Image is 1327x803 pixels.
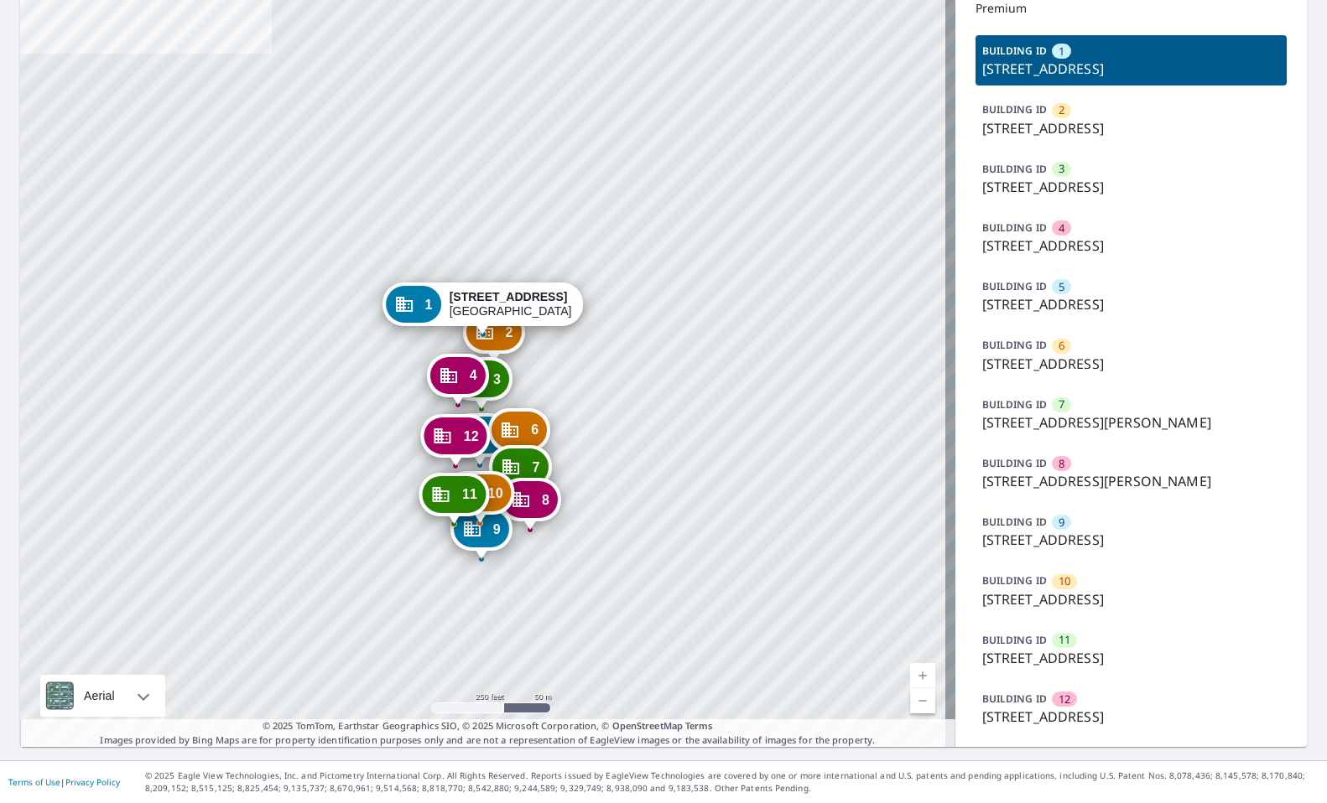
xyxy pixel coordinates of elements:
[65,776,120,788] a: Privacy Policy
[685,719,713,732] a: Terms
[910,663,935,688] a: Current Level 17, Zoom In
[1059,161,1064,177] span: 3
[1059,456,1064,472] span: 8
[450,507,513,559] div: Dropped pin, building 9, Commercial property, 7123 S Harrison Hills Dr La Vista, NE 68128
[976,2,1288,15] p: Premium
[982,633,1047,647] p: BUILDING ID
[493,523,501,536] span: 9
[982,59,1281,79] p: [STREET_ADDRESS]
[612,719,683,732] a: OpenStreetMap
[531,423,539,436] span: 6
[464,430,479,443] span: 12
[982,397,1047,412] p: BUILDING ID
[982,236,1281,256] p: [STREET_ADDRESS]
[427,354,489,406] div: Dropped pin, building 4, Commercial property, 7004 S Harrison Hills Dr La Vista, NE 68128
[982,102,1047,117] p: BUILDING ID
[488,487,503,500] span: 10
[1059,338,1064,354] span: 6
[489,445,551,497] div: Dropped pin, building 7, Commercial property, 11522 Gertrude Plz La Vista, NE 68128
[982,338,1047,352] p: BUILDING ID
[1059,515,1064,531] span: 9
[450,290,568,303] strong: [STREET_ADDRESS]
[1059,44,1064,60] span: 1
[982,515,1047,529] p: BUILDING ID
[982,412,1281,433] p: [STREET_ADDRESS][PERSON_NAME]
[488,408,550,460] div: Dropped pin, building 6, Commercial property, 7045 S Harrison Hills Dr La Vista, NE 68128
[982,589,1281,609] p: [STREET_ADDRESS]
[20,719,955,747] p: Images provided by Bing Maps are for property identification purposes only and are not a represen...
[421,414,491,466] div: Dropped pin, building 12, Commercial property, 7078 S Harrison Hills Dr La Vista, NE 68128
[1059,573,1070,589] span: 10
[463,310,525,362] div: Dropped pin, building 2, Commercial property, 6915 S Harrison Hills Dr La Vista, NE 68128
[982,471,1281,491] p: [STREET_ADDRESS][PERSON_NAME]
[493,373,501,386] span: 3
[419,473,489,525] div: Dropped pin, building 11, Commercial property, 7146 S Harrison Hills Dr La Vista, NE 68128
[982,692,1047,706] p: BUILDING ID
[1059,279,1064,295] span: 5
[425,298,433,311] span: 1
[145,769,1319,795] p: © 2025 Eagle View Technologies, Inc. and Pictometry International Corp. All Rights Reserved. Repo...
[1059,632,1070,648] span: 11
[982,162,1047,176] p: BUILDING ID
[982,354,1281,374] p: [STREET_ADDRESS]
[982,294,1281,314] p: [STREET_ADDRESS]
[1059,220,1064,236] span: 4
[450,290,572,319] div: [GEOGRAPHIC_DATA]
[40,675,165,717] div: Aerial
[982,456,1047,470] p: BUILDING ID
[982,279,1047,293] p: BUILDING ID
[982,573,1047,588] p: BUILDING ID
[499,478,561,530] div: Dropped pin, building 8, Commercial property, 11541 Gertrude Plz La Vista, NE 68128
[532,461,539,474] span: 7
[982,707,1281,727] p: [STREET_ADDRESS]
[982,220,1047,235] p: BUILDING ID
[449,413,511,465] div: Dropped pin, building 5, Commercial property, 7045 S Harrison Hills Dr La Vista, NE 68128
[382,282,584,334] div: Dropped pin, building 1, Commercial property, 6949 S Harrison Hills Dr La Vista, NE 68128
[445,471,515,523] div: Dropped pin, building 10, Commercial property, 7123 S Harrison Hills Dr La Vista, NE 68128
[470,369,477,381] span: 4
[542,494,549,506] span: 8
[79,675,120,717] div: Aerial
[982,530,1281,550] p: [STREET_ADDRESS]
[982,118,1281,138] p: [STREET_ADDRESS]
[506,326,513,339] span: 2
[910,688,935,713] a: Current Level 17, Zoom Out
[462,488,477,500] span: 11
[982,648,1281,668] p: [STREET_ADDRESS]
[982,177,1281,197] p: [STREET_ADDRESS]
[1059,102,1064,118] span: 2
[982,44,1047,58] p: BUILDING ID
[8,776,60,788] a: Terms of Use
[8,777,120,787] p: |
[263,719,713,733] span: © 2025 TomTom, Earthstar Geographics SIO, © 2025 Microsoft Corporation, ©
[1059,692,1070,707] span: 12
[1059,396,1064,412] span: 7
